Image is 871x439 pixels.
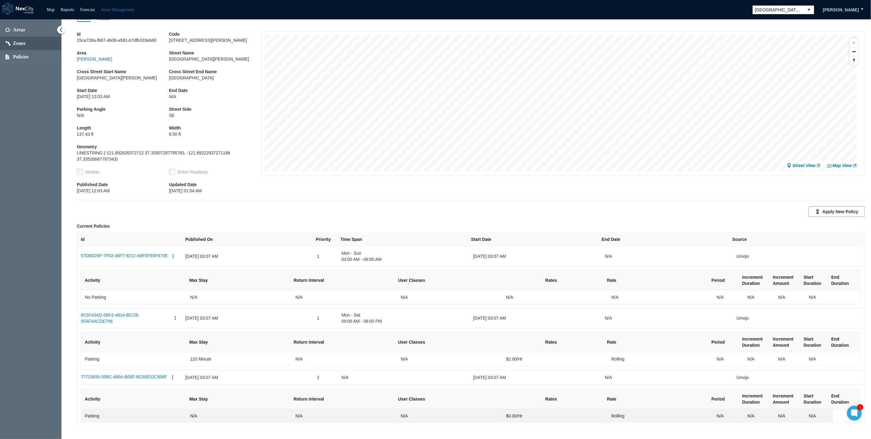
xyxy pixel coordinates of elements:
[313,246,338,266] td: 1
[804,393,824,405] span: Start Duration
[607,396,616,402] span: Rate
[809,413,829,419] div: N/A
[169,106,261,112] span: Street Side
[169,31,261,37] span: Code
[77,125,169,131] span: Length
[169,87,261,94] span: End Date
[182,308,313,328] td: [DATE] 03:07 AM
[77,144,261,150] span: Geometry
[169,69,261,75] span: Cross Street End Name
[81,236,84,242] span: Id
[717,356,740,362] div: N/A
[81,312,170,324] a: 6C5F43AD-5BF2-4914-BCCB-5FAF4ACDE706
[742,393,766,405] span: Increment Duration
[81,352,186,366] td: Parking
[506,356,604,362] div: $2.00/Hr
[81,290,186,304] td: No Parking
[744,290,775,304] td: N/A
[77,112,169,118] span: N/A
[857,404,863,410] div: 1
[742,336,766,348] span: Increment Duration
[602,236,621,242] span: End Date
[292,290,397,304] td: N/A
[292,352,397,366] td: N/A
[833,162,852,169] span: Map View
[849,38,858,47] button: Zoom in
[77,223,865,229] div: Current Policies
[469,246,601,266] td: [DATE] 03:07 AM
[47,7,55,12] a: Map
[189,339,208,345] span: Max Stay
[169,188,261,194] span: [DATE] 01:54 AM
[469,308,601,328] td: [DATE] 03:07 AM
[733,370,865,385] td: Umojo
[185,236,213,242] span: Published On
[85,339,100,345] span: Activity
[712,339,725,345] span: Period
[342,312,466,318] span: Mon - Sat
[717,413,740,419] div: N/A
[169,125,261,131] span: Width
[77,182,169,188] span: Published Date
[80,7,95,12] a: Forecast
[502,290,608,304] td: N/A
[849,56,858,65] button: Reset bearing to north
[827,162,857,169] a: Map View
[805,290,833,304] td: N/A
[169,56,261,62] span: [GEOGRAPHIC_DATA][PERSON_NAME]
[733,246,865,266] td: Umojo
[182,370,313,385] td: [DATE] 03:07 AM
[313,308,338,328] td: 1
[6,28,10,32] img: areas.svg
[77,69,169,75] span: Cross Street Start Name
[398,396,425,402] span: User Classes
[6,54,9,59] img: policies.svg
[186,290,292,304] td: N/A
[313,370,338,385] td: 2
[712,277,725,283] span: Period
[545,277,557,283] span: Rates
[13,40,26,46] span: Zones
[81,253,168,260] a: 57DBD26F-7F02-48F7-9212-A8F5FE5F670E
[77,75,169,81] span: [GEOGRAPHIC_DATA][PERSON_NAME]
[265,35,857,172] canvas: Map
[775,290,805,304] td: N/A
[186,352,292,366] td: 120 Minute
[13,27,25,33] span: Areas
[77,131,169,137] span: 137.43 ft
[397,352,502,366] td: N/A
[469,370,601,385] td: [DATE] 03:07 AM
[85,277,100,283] span: Activity
[747,413,771,419] div: N/A
[77,37,169,43] span: 15ca728a-fb67-4b08-a581-b7dfb333eb80
[397,290,502,304] td: N/A
[755,7,802,13] span: [GEOGRAPHIC_DATA][PERSON_NAME]
[397,409,502,423] td: N/A
[601,246,733,266] td: N/A
[77,87,169,94] span: Start Date
[77,106,169,112] span: Parking Angle
[773,336,796,348] span: Increment Amount
[189,277,208,283] span: Max Stay
[169,182,261,188] span: Updated Date
[77,56,112,62] a: [PERSON_NAME]
[809,356,829,362] div: N/A
[340,236,362,242] span: Time Span
[13,54,29,60] span: Policies
[611,356,709,362] div: Rolling
[804,336,824,348] span: Start Duration
[81,374,167,381] a: 77723455-559C-480A-B05F-8C00E02C606F
[831,274,852,286] span: End Duration
[294,339,324,345] span: Return Interval
[342,318,466,324] span: 09:00 AM - 06:00 PM
[6,41,10,46] img: zones.svg
[85,396,100,402] span: Activity
[338,370,470,385] td: N/A
[732,236,747,242] span: Source
[793,162,816,169] span: Street View
[506,413,604,419] div: $0.00/Hr
[831,393,852,405] span: End Duration
[292,409,397,423] td: N/A
[77,188,169,194] span: [DATE] 12:03 AM
[809,206,865,217] button: Apply New Policy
